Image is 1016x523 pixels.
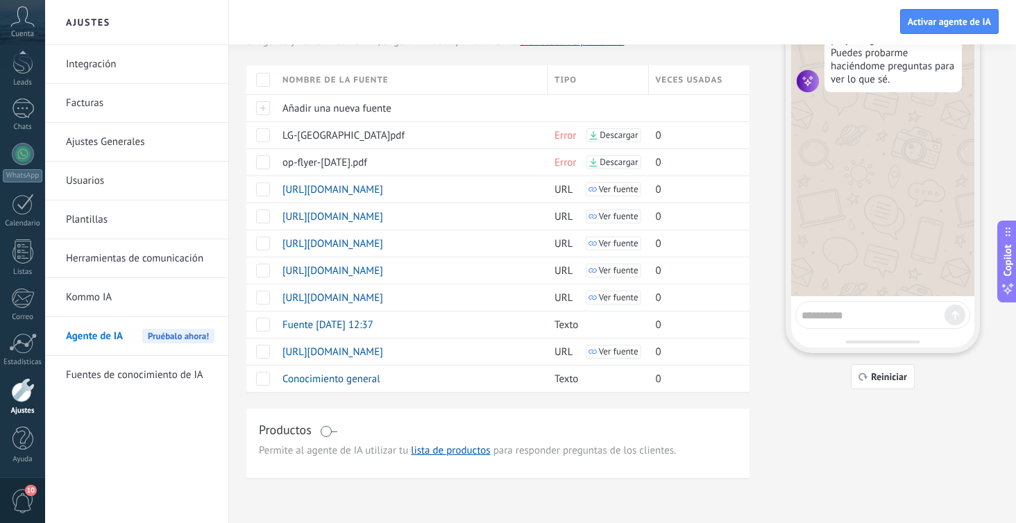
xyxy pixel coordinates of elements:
div: Estadísticas [3,358,43,367]
span: Ver fuente [599,239,638,248]
span: [URL][DOMAIN_NAME] [282,264,383,277]
span: 10 [25,485,37,496]
span: Texto [554,318,578,332]
div: Nombre de la fuente [276,65,547,94]
a: Kommo IA [66,278,214,317]
img: agent icon [797,70,819,92]
span: 0 [656,129,661,142]
button: Reiniciar [851,364,915,389]
div: Tipo [548,65,648,94]
span: Descargar [600,130,638,140]
div: Texto [548,311,642,338]
div: 0 [649,366,740,392]
li: Usuarios [45,162,228,200]
a: Fuentes de conocimiento de IA [66,356,214,395]
li: Herramientas de comunicación [45,239,228,278]
span: 0 [656,156,661,169]
div: LG-BIHU.pdf [276,122,541,148]
span: op-flyer-[DATE].pdf [282,156,367,169]
span: [URL][DOMAIN_NAME] [282,210,383,223]
span: [URL][DOMAIN_NAME] [282,183,383,196]
div: Chats [3,123,43,132]
span: 0 [656,237,661,250]
span: Agente de IA [66,317,123,356]
div: URL [548,176,642,203]
div: https://clinicabihu.cl/hospitalizacion-psiquiatrica/ [276,176,541,203]
span: 0 [656,345,661,359]
span: Permite al agente de IA utilizar tu para responder preguntas de los clientes. [259,444,737,458]
span: Pruébalo ahora! [142,329,214,343]
div: Calendario [3,219,43,228]
div: Conocimiento general [276,366,541,392]
div: URL [548,284,642,311]
div: Listas [3,268,43,277]
div: Ajustes [3,406,43,415]
span: Cuenta [11,30,34,39]
span: [URL][DOMAIN_NAME] [282,237,383,250]
button: Activar agente de IA [900,9,999,34]
span: LG-[GEOGRAPHIC_DATA]pdf [282,129,405,142]
div: 0 [649,230,740,257]
span: Ver fuente [599,185,638,194]
a: Herramientas de comunicación [66,239,214,278]
div: 0 [649,203,740,230]
li: Agente de IA [45,317,228,356]
a: lista de productos [411,444,490,457]
div: https://clinicabihu.cl/kinesiologia/ [276,230,541,257]
div: https://clinicabihu.cl/psicologia/ [276,257,541,284]
span: Texto [554,372,578,386]
span: 0 [656,318,661,332]
span: Activar agente de IA [908,17,991,26]
span: Descargar [600,157,638,167]
div: ¡Soy tu agente de IA! Puedes probarme haciéndome preguntas para ver lo que sé. [824,27,962,92]
a: Facturas [66,84,214,123]
li: Fuentes de conocimiento de IA [45,356,228,394]
div: Error [548,149,642,175]
span: [URL][DOMAIN_NAME] [282,291,383,305]
div: https://clinicabihu.cl/ [276,338,541,365]
a: Usuarios [66,162,214,200]
div: https://clinicabihu.cl/psiquiatria/ [276,284,541,311]
div: 0 [649,338,740,365]
div: URL [548,338,642,365]
div: 0 [649,311,740,338]
span: Ver fuente [599,212,638,221]
span: Fuente [DATE] 12:37 [282,318,373,332]
div: Fuente 09/09/2025 12:37 [276,311,541,338]
div: 0 [649,176,740,203]
span: 0 [656,264,661,277]
a: Plantillas [66,200,214,239]
a: Integración [66,45,214,84]
div: Texto [548,366,642,392]
span: 0 [656,210,661,223]
div: Correo [3,313,43,322]
div: 0 [649,122,740,148]
span: Copilot [1001,245,1015,277]
span: URL [554,237,573,250]
span: URL [554,291,573,305]
span: Error [554,156,576,169]
div: URL [548,203,642,230]
li: Kommo IA [45,278,228,317]
div: https://clinicabihu.cl/servicio-de-medicina-interna/ [276,203,541,230]
span: 0 [656,291,661,305]
span: Conocimiento general [282,372,380,386]
div: Ayuda [3,455,43,464]
div: Veces usadas [649,65,750,94]
div: Error [548,122,642,148]
li: Ajustes Generales [45,123,228,162]
span: 0 [656,183,661,196]
div: 0 [649,149,740,175]
div: 0 [649,257,740,284]
span: Añadir una nueva fuente [282,102,391,115]
div: Leads [3,78,43,87]
span: URL [554,183,573,196]
div: op-flyer-may24.pdf [276,149,541,175]
h3: Productos [259,421,312,438]
span: URL [554,264,573,277]
span: 0 [656,372,661,386]
div: WhatsApp [3,169,42,182]
li: Facturas [45,84,228,123]
a: Ajustes Generales [66,123,214,162]
div: URL [548,257,642,284]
